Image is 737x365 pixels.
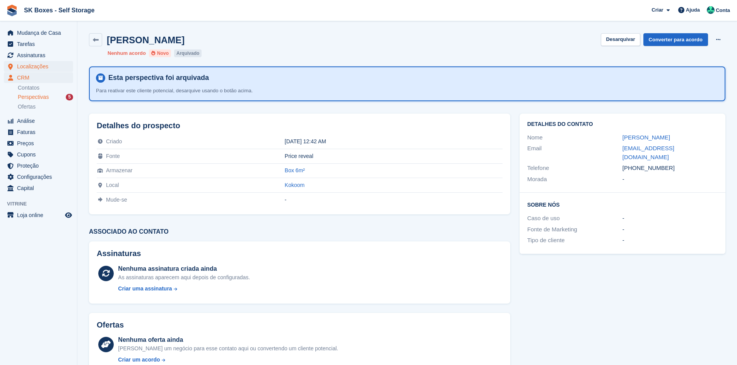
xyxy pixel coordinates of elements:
div: Email [527,144,622,161]
div: Nenhuma assinatura criada ainda [118,264,250,273]
span: Ofertas [18,103,36,110]
p: Para reativar este cliente potencial, desarquive usando o botão acima. [96,87,386,95]
div: [PERSON_NAME] um negócio para esse contato aqui ou convertendo um cliente potencial. [118,345,338,353]
a: [PERSON_NAME] [622,134,670,141]
h2: Assinaturas [97,249,503,258]
span: Análise [17,115,63,126]
a: Loja de pré-visualização [64,211,73,220]
span: Cupons [17,149,63,160]
div: - [622,175,718,184]
span: Preços [17,138,63,149]
span: Criar [652,6,663,14]
a: menu [4,138,73,149]
span: Mude-se [106,197,127,203]
h2: Sobre Nós [527,200,718,208]
div: [DATE] 12:42 AM [285,138,503,144]
h2: [PERSON_NAME] [107,35,185,45]
span: Proteção [17,160,63,171]
button: Desarquivar [601,33,640,46]
h4: Esta perspectiva foi arquivada [105,73,718,82]
a: menu [4,127,73,138]
div: Nome [527,133,622,142]
div: Criar um acordo [118,356,160,364]
a: menu [4,50,73,61]
span: Loja online [17,210,63,221]
div: Telefone [527,164,622,173]
span: Faturas [17,127,63,138]
div: As assinaturas aparecem aqui depois de configuradas. [118,273,250,282]
h3: Associado ao contato [89,228,510,235]
span: Assinaturas [17,50,63,61]
h2: Ofertas [97,321,124,329]
span: Localizações [17,61,63,72]
span: Vitrine [7,200,77,208]
a: menu [4,160,73,171]
img: SK Boxes - Comercial [707,6,715,14]
a: Contatos [18,84,73,92]
span: Configurações [17,171,63,182]
span: Perspectivas [18,93,49,101]
a: Criar um acordo [118,356,338,364]
h2: Detalhes do contato [527,121,718,127]
a: Kokoom [285,182,304,188]
li: Arquivado [174,49,202,57]
div: Nenhuma oferta ainda [118,335,338,345]
img: stora-icon-8386f47178a22dfd0bd8f6a31ec36ba5ce8667c1dd55bd0f319d3a0aa187defe.svg [6,5,18,16]
div: - [622,225,718,234]
span: Criado [106,138,122,144]
div: - [622,236,718,245]
a: Ofertas [18,103,73,111]
a: menu [4,210,73,221]
div: 5 [66,94,73,100]
a: menu [4,61,73,72]
a: menu [4,171,73,182]
a: menu [4,183,73,194]
a: menu [4,27,73,38]
li: Nenhum acordo [108,49,146,57]
a: Converter para acordo [643,33,708,46]
div: - [622,214,718,223]
div: - [285,197,503,203]
div: Price reveal [285,153,503,159]
a: Perspectivas 5 [18,93,73,101]
h2: Detalhes do prospecto [97,121,503,130]
span: Armazenar [106,167,132,173]
span: Mudança de Casa [17,27,63,38]
div: Criar uma assinatura [118,285,172,293]
span: Conta [716,7,730,14]
span: Capital [17,183,63,194]
a: Box 6m² [285,167,305,173]
div: Fonte de Marketing [527,225,622,234]
a: menu [4,115,73,126]
a: menu [4,149,73,160]
span: Fonte [106,153,120,159]
li: Novo [149,49,171,57]
a: menu [4,72,73,83]
div: Tipo de cliente [527,236,622,245]
div: Morada [527,175,622,184]
div: Caso de uso [527,214,622,223]
span: Tarefas [17,39,63,49]
span: Ajuda [686,6,700,14]
div: [PHONE_NUMBER] [622,164,718,173]
a: SK Boxes - Self Storage [21,4,97,17]
a: [EMAIL_ADDRESS][DOMAIN_NAME] [622,145,674,160]
a: menu [4,39,73,49]
span: CRM [17,72,63,83]
span: Local [106,182,119,188]
a: Criar uma assinatura [118,285,250,293]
